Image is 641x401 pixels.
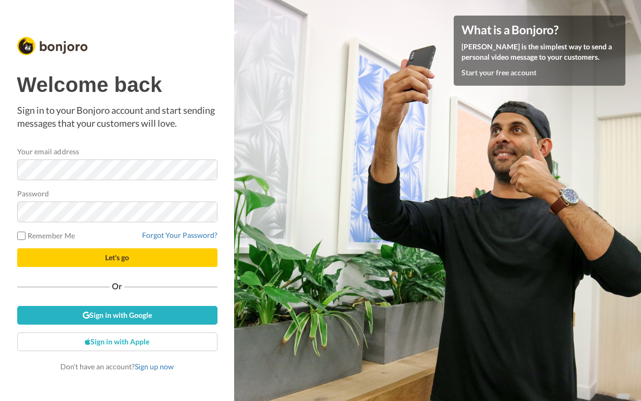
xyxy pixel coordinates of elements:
a: Sign in with Apple [17,332,217,351]
h4: What is a Bonjoro? [461,23,618,36]
span: Don’t have an account? [60,362,174,371]
input: Remember Me [17,232,25,240]
button: Let's go [17,248,217,267]
label: Password [17,188,49,199]
a: Start your free account [461,68,536,77]
span: Let's go [105,253,129,262]
label: Remember Me [17,230,75,241]
span: Or [110,283,124,290]
a: Sign in with Google [17,306,217,325]
p: [PERSON_NAME] is the simplest way to send a personal video message to your customers. [461,42,618,62]
a: Sign up now [135,362,174,371]
a: Forgot Your Password? [142,231,217,239]
label: Your email address [17,146,79,157]
h1: Welcome back [17,73,217,96]
p: Sign in to your Bonjoro account and start sending messages that your customers will love. [17,104,217,130]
